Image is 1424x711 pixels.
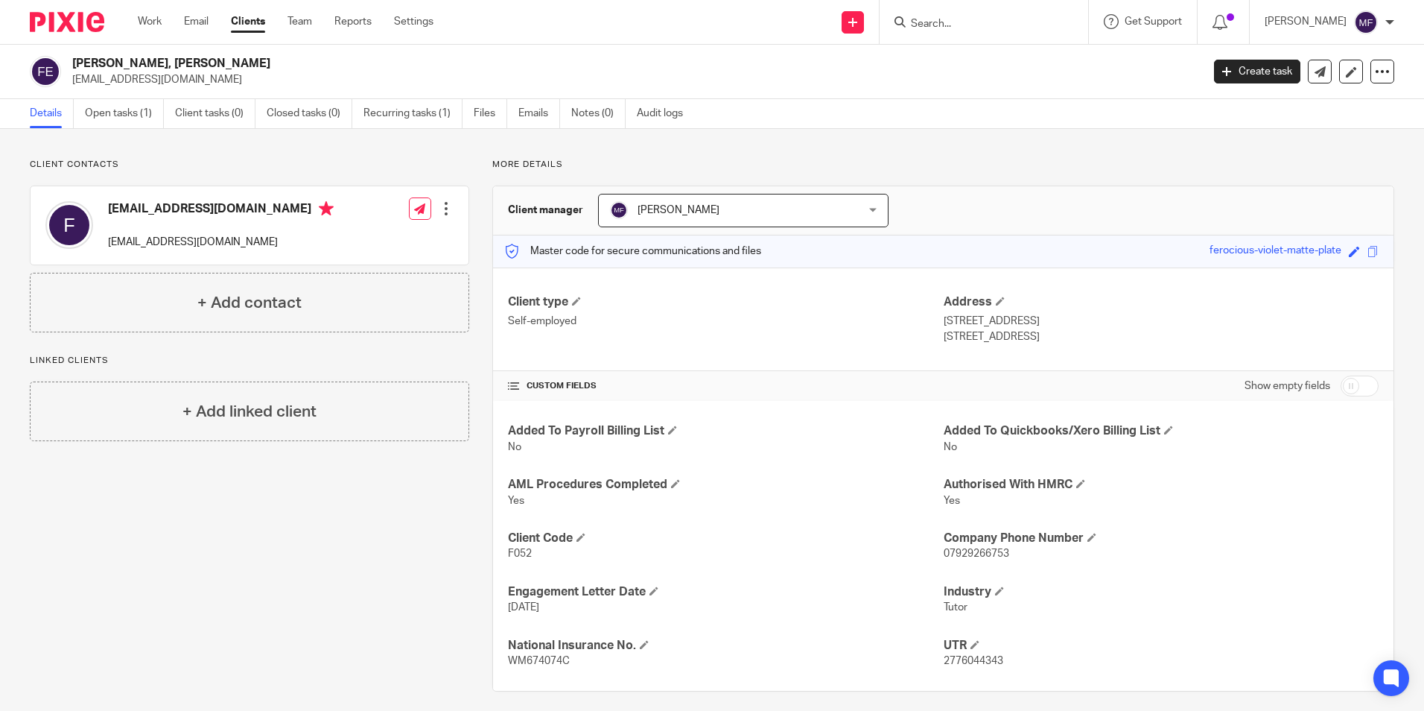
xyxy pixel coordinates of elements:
h4: Company Phone Number [944,531,1379,546]
h4: Client Code [508,531,943,546]
a: Client tasks (0) [175,99,255,128]
span: 2776044343 [944,656,1003,666]
i: Primary [319,201,334,216]
h4: Address [944,294,1379,310]
p: Client contacts [30,159,469,171]
div: ferocious-violet-matte-plate [1210,243,1341,260]
img: svg%3E [30,56,61,87]
h4: Added To Payroll Billing List [508,423,943,439]
a: Settings [394,14,433,29]
span: Yes [508,496,524,506]
a: Files [474,99,507,128]
img: Pixie [30,12,104,32]
h4: Engagement Letter Date [508,584,943,600]
p: More details [492,159,1394,171]
span: Tutor [944,602,967,613]
span: Yes [944,496,960,506]
h4: [EMAIL_ADDRESS][DOMAIN_NAME] [108,201,334,220]
span: WM674074C [508,656,570,666]
p: Linked clients [30,355,469,367]
a: Open tasks (1) [85,99,164,128]
span: 07929266753 [944,549,1009,559]
span: [DATE] [508,602,539,613]
a: Team [287,14,312,29]
a: Audit logs [637,99,694,128]
span: Get Support [1125,16,1182,27]
p: Self-employed [508,314,943,329]
a: Details [30,99,74,128]
span: F052 [508,549,532,559]
label: Show empty fields [1245,379,1330,394]
a: Create task [1214,60,1300,83]
h4: UTR [944,638,1379,654]
h4: National Insurance No. [508,638,943,654]
h4: + Add contact [197,291,302,315]
h4: Industry [944,584,1379,600]
span: [PERSON_NAME] [638,205,719,215]
h4: Added To Quickbooks/Xero Billing List [944,423,1379,439]
p: [EMAIL_ADDRESS][DOMAIN_NAME] [108,235,334,250]
p: [STREET_ADDRESS] [944,329,1379,344]
a: Closed tasks (0) [267,99,352,128]
p: [STREET_ADDRESS] [944,314,1379,329]
a: Recurring tasks (1) [363,99,463,128]
h3: Client manager [508,203,583,218]
input: Search [909,18,1043,31]
a: Clients [231,14,265,29]
h4: Authorised With HMRC [944,477,1379,493]
p: [EMAIL_ADDRESS][DOMAIN_NAME] [72,72,1192,87]
img: svg%3E [45,201,93,249]
span: No [944,442,957,452]
h4: Client type [508,294,943,310]
a: Work [138,14,162,29]
p: Master code for secure communications and files [504,244,761,259]
a: Emails [518,99,560,128]
h2: [PERSON_NAME], [PERSON_NAME] [72,56,967,72]
a: Reports [334,14,372,29]
h4: CUSTOM FIELDS [508,380,943,392]
a: Email [184,14,209,29]
img: svg%3E [610,201,628,219]
p: [PERSON_NAME] [1265,14,1347,29]
h4: AML Procedures Completed [508,477,943,493]
h4: + Add linked client [182,400,317,423]
a: Notes (0) [571,99,626,128]
img: svg%3E [1354,10,1378,34]
span: No [508,442,521,452]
